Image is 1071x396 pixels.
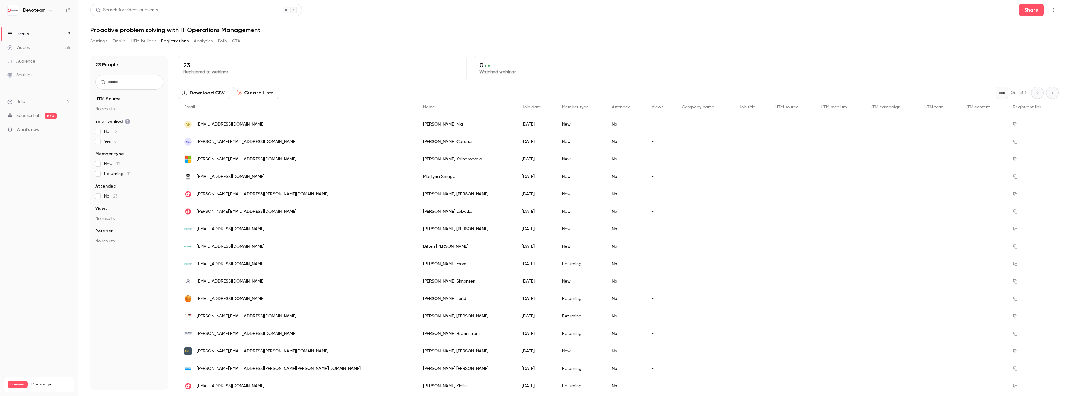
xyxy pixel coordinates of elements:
img: devoteam.com [184,208,192,215]
div: No [606,133,645,150]
span: Email [184,105,195,109]
span: [PERSON_NAME][EMAIL_ADDRESS][PERSON_NAME][DOMAIN_NAME] [197,191,328,198]
span: [PERSON_NAME][EMAIL_ADDRESS][DOMAIN_NAME] [197,331,296,337]
div: [PERSON_NAME] [PERSON_NAME] [417,360,516,377]
div: New [556,203,606,220]
span: UTM Source [95,96,121,102]
div: New [556,273,606,290]
div: New [556,150,606,168]
div: No [606,290,645,308]
div: No [606,185,645,203]
span: [EMAIL_ADDRESS][DOMAIN_NAME] [197,174,264,180]
div: - [645,273,676,290]
img: energinet.dk [184,225,192,233]
div: [PERSON_NAME] Simonsen [417,273,516,290]
span: [EMAIL_ADDRESS][DOMAIN_NAME] [197,226,264,232]
h1: 23 People [95,61,118,69]
span: No [104,128,117,135]
span: 11 [127,172,130,176]
div: [DATE] [516,273,556,290]
p: Registered to webinar [183,69,461,75]
div: [DATE] [516,168,556,185]
div: [DATE] [516,342,556,360]
span: What's new [16,126,40,133]
span: [EMAIL_ADDRESS][DOMAIN_NAME] [197,121,264,128]
div: New [556,116,606,133]
div: [DATE] [516,377,556,395]
div: New [556,168,606,185]
div: [DATE] [516,116,556,133]
li: help-dropdown-opener [7,98,70,105]
h6: Devoteam [23,7,45,13]
div: Events [7,31,29,37]
div: Returning [556,325,606,342]
div: [DATE] [516,290,556,308]
div: [DATE] [516,203,556,220]
div: [PERSON_NAME] Carones [417,133,516,150]
img: devoteam.com [184,190,192,198]
div: - [645,255,676,273]
p: No results [95,106,163,112]
span: [PERSON_NAME][EMAIL_ADDRESS][DOMAIN_NAME] [197,208,296,215]
div: [DATE] [516,150,556,168]
div: - [645,185,676,203]
section: facet-groups [95,96,163,244]
div: Videos [7,45,30,51]
div: Returning [556,377,606,395]
div: [PERSON_NAME] [PERSON_NAME] [417,185,516,203]
span: UTM content [965,105,990,109]
span: EC [186,139,191,145]
div: [DATE] [516,325,556,342]
img: Devoteam [8,5,18,15]
span: 0 % [485,64,491,68]
div: - [645,133,676,150]
div: Audience [7,58,35,64]
span: UTM campaign [870,105,900,109]
span: UTM medium [821,105,847,109]
span: [PERSON_NAME][EMAIL_ADDRESS][PERSON_NAME][PERSON_NAME][DOMAIN_NAME] [197,365,361,372]
span: Attended [612,105,631,109]
button: Settings [90,36,107,46]
img: energinet.dk [184,260,192,268]
span: [EMAIL_ADDRESS][DOMAIN_NAME] [197,243,264,250]
p: Out of 1 [1011,90,1026,96]
div: [PERSON_NAME] [PERSON_NAME] [417,220,516,238]
span: [PERSON_NAME][EMAIL_ADDRESS][PERSON_NAME][DOMAIN_NAME] [197,348,328,355]
span: 12 [116,162,120,166]
button: CTA [232,36,240,46]
span: Referrer [95,228,113,234]
div: Returning [556,255,606,273]
div: - [645,203,676,220]
span: Job title [739,105,755,109]
span: UTM source [775,105,799,109]
span: Views [95,206,107,212]
div: No [606,150,645,168]
div: New [556,342,606,360]
button: Create Lists [233,87,279,99]
span: new [45,113,57,119]
img: sandvik.com [184,365,192,372]
span: Help [16,98,25,105]
span: 8 [114,139,117,144]
span: Join date [522,105,541,109]
div: No [606,377,645,395]
div: - [645,220,676,238]
p: 23 [183,61,461,69]
img: swedbank.ee [184,295,192,303]
div: No [606,308,645,325]
div: [PERSON_NAME] Lend [417,290,516,308]
img: energinet.dk [184,243,192,250]
span: 15 [113,129,117,134]
div: No [606,203,645,220]
div: Returning [556,360,606,377]
div: - [645,290,676,308]
div: Returning [556,290,606,308]
span: Company name [682,105,714,109]
span: Attended [95,183,116,189]
div: - [645,238,676,255]
img: outlook.com [184,155,192,163]
div: New [556,238,606,255]
div: [DATE] [516,185,556,203]
div: No [606,255,645,273]
img: kk.dk [184,278,192,285]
